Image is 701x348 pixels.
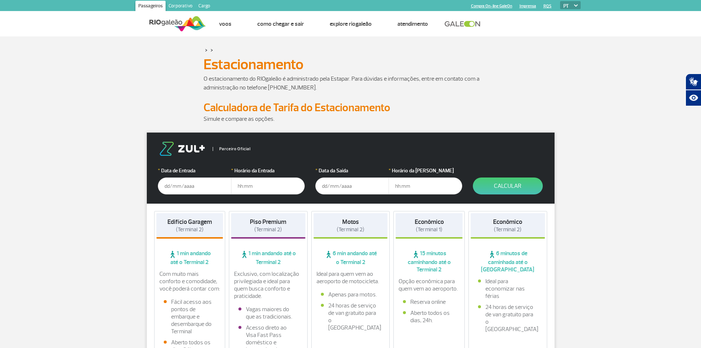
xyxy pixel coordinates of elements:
[389,177,462,194] input: hh:mm
[337,226,364,233] span: (Terminal 2)
[231,250,305,266] span: 1 min andando até o Terminal 2
[415,218,444,226] strong: Econômico
[520,4,536,8] a: Imprensa
[135,1,166,13] a: Passageiros
[167,218,212,226] strong: Edifício Garagem
[397,20,428,28] a: Atendimento
[203,115,498,123] p: Simule e compare as opções.
[399,278,460,292] p: Opção econômica para quem vem ao aeroporto.
[159,270,220,292] p: Com muito mais conforto e comodidade, você poderá contar com:
[231,177,305,194] input: hh:mm
[257,20,304,28] a: Como chegar e sair
[403,309,455,324] li: Aberto todos os dias, 24h.
[396,250,463,273] span: 15 minutos caminhando até o Terminal 2
[403,298,455,306] li: Reserva online
[213,147,251,151] span: Parceiro Oficial
[314,250,388,266] span: 6 min andando até o Terminal 2
[234,270,302,300] p: Exclusivo, com localização privilegiada e ideal para quem busca conforto e praticidade.
[164,298,216,335] li: Fácil acesso aos pontos de embarque e desembarque do Terminal
[686,74,701,106] div: Plugin de acessibilidade da Hand Talk.
[321,291,380,298] li: Apenas para motos.
[210,46,213,54] a: >
[254,226,282,233] span: (Terminal 2)
[176,226,203,233] span: (Terminal 2)
[315,167,389,175] label: Data da Saída
[156,250,223,266] span: 1 min andando até o Terminal 2
[315,177,389,194] input: dd/mm/aaaa
[231,167,305,175] label: Horário da Entrada
[158,167,231,175] label: Data de Entrada
[471,250,545,273] span: 6 minutos de caminhada até o [GEOGRAPHIC_DATA]
[342,218,359,226] strong: Motos
[686,74,701,90] button: Abrir tradutor de língua de sinais.
[416,226,442,233] span: (Terminal 1)
[158,177,231,194] input: dd/mm/aaaa
[205,46,208,54] a: >
[203,74,498,92] p: O estacionamento do RIOgaleão é administrado pela Estapar. Para dúvidas e informações, entre em c...
[471,4,512,8] a: Compra On-line GaleOn
[330,20,372,28] a: Explore RIOgaleão
[686,90,701,106] button: Abrir recursos assistivos.
[203,101,498,115] h2: Calculadora de Tarifa do Estacionamento
[250,218,286,226] strong: Piso Premium
[203,58,498,71] h1: Estacionamento
[195,1,213,13] a: Cargo
[316,270,385,285] p: Ideal para quem vem ao aeroporto de motocicleta.
[389,167,462,175] label: Horário da [PERSON_NAME]
[238,306,298,320] li: Vagas maiores do que as tradicionais.
[158,142,206,156] img: logo-zul.png
[494,226,521,233] span: (Terminal 2)
[493,218,522,226] strong: Econômico
[219,20,231,28] a: Voos
[478,303,538,333] li: 24 horas de serviço de van gratuito para o [GEOGRAPHIC_DATA]
[478,278,538,300] li: Ideal para economizar nas férias
[321,302,380,331] li: 24 horas de serviço de van gratuito para o [GEOGRAPHIC_DATA]
[544,4,552,8] a: RQS
[166,1,195,13] a: Corporativo
[473,177,543,194] button: Calcular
